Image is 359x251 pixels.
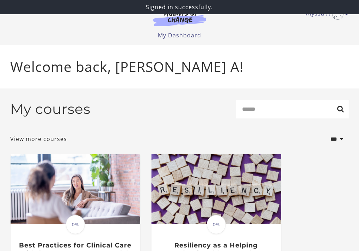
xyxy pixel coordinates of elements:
span: 0% [207,215,226,234]
span: 0% [66,215,85,234]
a: My Dashboard [158,31,201,39]
p: Signed in successfully. [3,3,356,11]
img: Agents of Change Logo [146,10,213,26]
a: View more courses [11,135,67,143]
h2: My courses [11,101,91,117]
p: Welcome back, [PERSON_NAME] A! [11,56,349,77]
a: Toggle menu [306,8,345,20]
